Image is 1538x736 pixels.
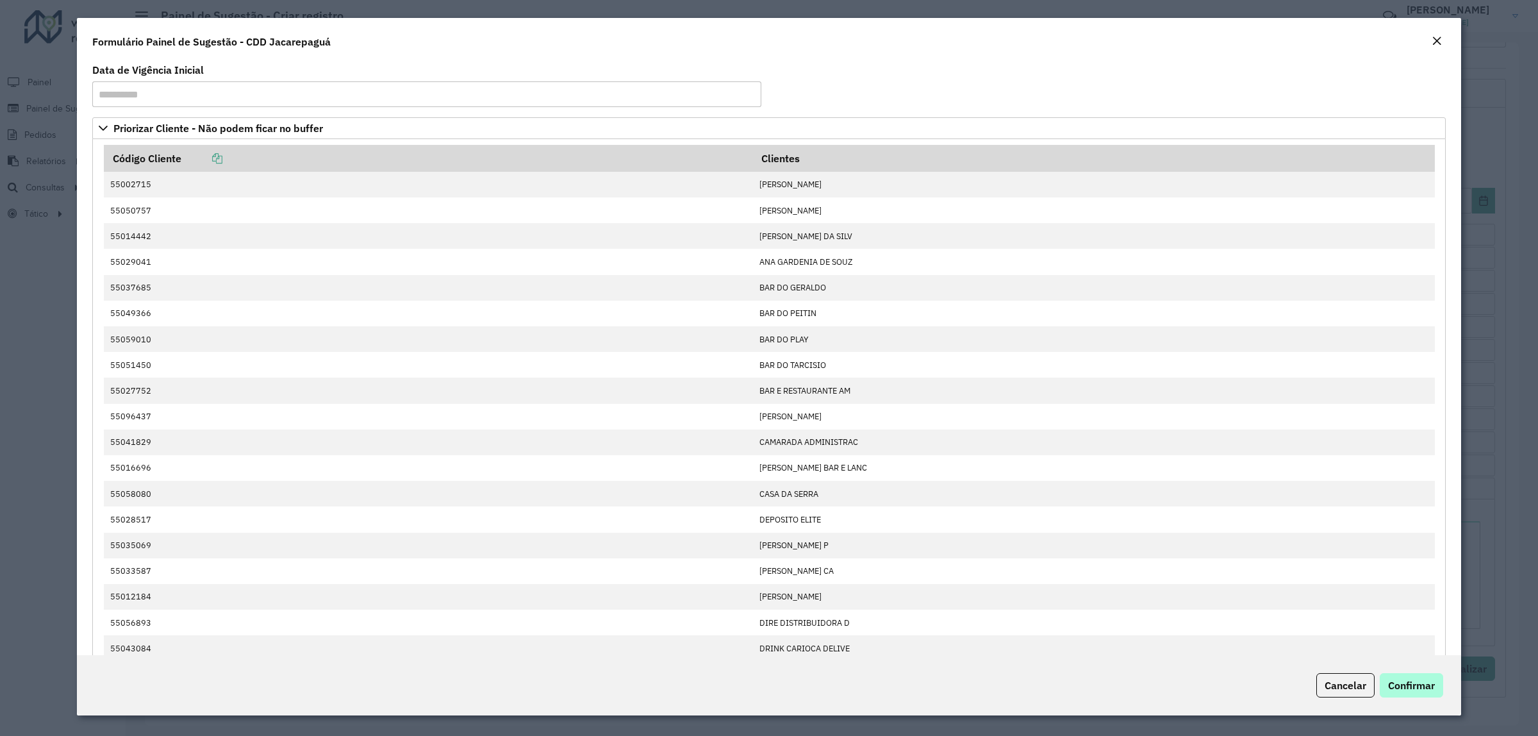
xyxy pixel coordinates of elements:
th: Código Cliente [104,145,753,172]
td: [PERSON_NAME] BAR E LANC [752,455,1434,481]
td: [PERSON_NAME] CA [752,558,1434,584]
td: 55027752 [104,378,753,403]
td: 55029041 [104,249,753,274]
td: 55014442 [104,223,753,249]
td: BAR DO TARCISIO [752,352,1434,378]
td: 55028517 [104,506,753,532]
label: Data de Vigência Inicial [92,62,204,78]
td: 55037685 [104,275,753,301]
td: 55056893 [104,610,753,635]
td: 55051450 [104,352,753,378]
th: Clientes [752,145,1434,172]
td: DIRE DISTRIBUIDORA D [752,610,1434,635]
td: 55041829 [104,430,753,455]
td: BAR DO PEITIN [752,301,1434,326]
em: Fechar [1432,36,1442,46]
span: Priorizar Cliente - Não podem ficar no buffer [113,123,323,133]
td: BAR DO GERALDO [752,275,1434,301]
h4: Formulário Painel de Sugestão - CDD Jacarepaguá [92,34,331,49]
span: Cancelar [1325,679,1366,692]
a: Copiar [181,152,222,165]
td: [PERSON_NAME] DA SILV [752,223,1434,249]
td: [PERSON_NAME] [752,584,1434,610]
td: [PERSON_NAME] [752,172,1434,197]
td: [PERSON_NAME] P [752,533,1434,558]
td: CASA DA SERRA [752,481,1434,506]
td: 55049366 [104,301,753,326]
td: ANA GARDENIA DE SOUZ [752,249,1434,274]
td: 55033587 [104,558,753,584]
td: DEPOSITO ELITE [752,506,1434,532]
td: 55058080 [104,481,753,506]
td: 55043084 [104,635,753,661]
td: 55012184 [104,584,753,610]
td: 55035069 [104,533,753,558]
td: BAR E RESTAURANTE AM [752,378,1434,403]
span: Confirmar [1388,679,1435,692]
button: Confirmar [1380,673,1443,698]
a: Priorizar Cliente - Não podem ficar no buffer [92,117,1446,139]
td: DRINK CARIOCA DELIVE [752,635,1434,661]
td: BAR DO PLAY [752,326,1434,352]
td: 55059010 [104,326,753,352]
td: 55096437 [104,404,753,430]
button: Cancelar [1316,673,1375,698]
td: 55002715 [104,172,753,197]
button: Close [1428,33,1446,50]
td: [PERSON_NAME] [752,404,1434,430]
td: [PERSON_NAME] [752,197,1434,223]
td: 55016696 [104,455,753,481]
td: CAMARADA ADMINISTRAC [752,430,1434,455]
td: 55050757 [104,197,753,223]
